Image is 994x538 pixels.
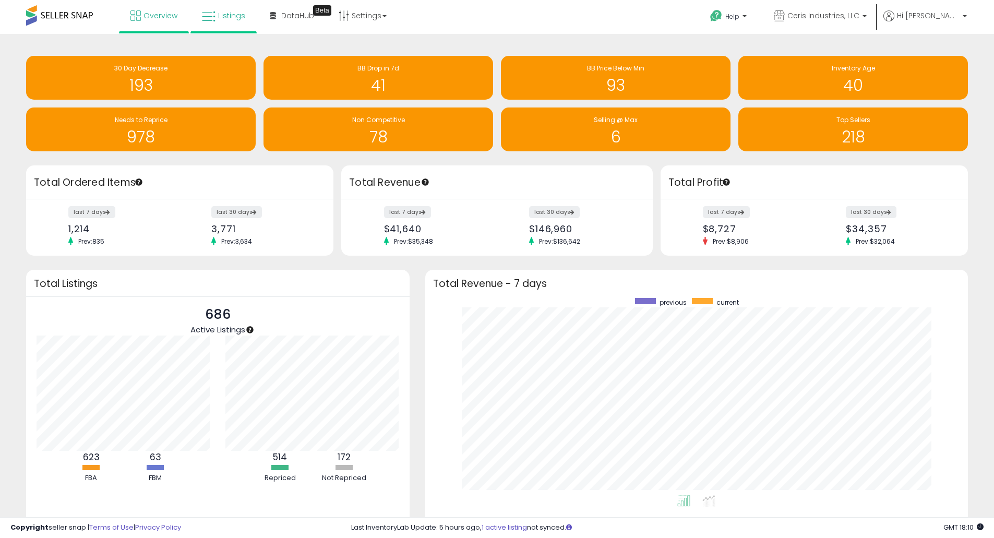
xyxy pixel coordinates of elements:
[501,56,730,100] a: BB Price Below Min 93
[846,206,896,218] label: last 30 days
[587,64,644,73] span: BB Price Below Min
[313,5,331,16] div: Tooltip anchor
[566,524,572,531] i: Click here to read more about un-synced listings.
[211,206,262,218] label: last 30 days
[744,77,963,94] h1: 40
[529,223,634,234] div: $146,960
[269,128,488,146] h1: 78
[245,325,255,334] div: Tooltip anchor
[710,9,723,22] i: Get Help
[338,451,351,463] b: 172
[68,206,115,218] label: last 7 days
[34,280,402,288] h3: Total Listings
[433,280,960,288] h3: Total Revenue - 7 days
[34,175,326,190] h3: Total Ordered Items
[281,10,314,21] span: DataHub
[31,128,250,146] h1: 978
[134,177,143,187] div: Tooltip anchor
[389,237,438,246] span: Prev: $35,348
[421,177,430,187] div: Tooltip anchor
[31,77,250,94] h1: 193
[190,305,245,325] p: 686
[725,12,739,21] span: Help
[143,10,177,21] span: Overview
[190,324,245,335] span: Active Listings
[832,64,875,73] span: Inventory Age
[211,223,315,234] div: 3,771
[218,10,245,21] span: Listings
[660,298,687,307] span: previous
[264,56,493,100] a: BB Drop in 7d 41
[135,522,181,532] a: Privacy Policy
[668,175,960,190] h3: Total Profit
[349,175,645,190] h3: Total Revenue
[352,115,405,124] span: Non Competitive
[883,10,967,34] a: Hi [PERSON_NAME]
[115,115,167,124] span: Needs to Reprice
[836,115,870,124] span: Top Sellers
[506,128,725,146] h1: 6
[738,107,968,151] a: Top Sellers 218
[851,237,900,246] span: Prev: $32,064
[150,451,161,463] b: 63
[529,206,580,218] label: last 30 days
[716,298,739,307] span: current
[351,523,984,533] div: Last InventoryLab Update: 5 hours ago, not synced.
[506,77,725,94] h1: 93
[943,522,984,532] span: 2025-09-17 18:10 GMT
[10,523,181,533] div: seller snap | |
[534,237,585,246] span: Prev: $136,642
[26,56,256,100] a: 30 Day Decrease 193
[897,10,960,21] span: Hi [PERSON_NAME]
[10,522,49,532] strong: Copyright
[744,128,963,146] h1: 218
[83,451,100,463] b: 623
[703,206,750,218] label: last 7 days
[216,237,257,246] span: Prev: 3,634
[249,473,312,483] div: Repriced
[273,451,287,463] b: 514
[738,56,968,100] a: Inventory Age 40
[264,107,493,151] a: Non Competitive 78
[68,223,172,234] div: 1,214
[313,473,376,483] div: Not Repriced
[26,107,256,151] a: Needs to Reprice 978
[60,473,123,483] div: FBA
[501,107,730,151] a: Selling @ Max 6
[482,522,527,532] a: 1 active listing
[73,237,110,246] span: Prev: 835
[357,64,399,73] span: BB Drop in 7d
[787,10,859,21] span: Ceris Industries, LLC
[702,2,757,34] a: Help
[89,522,134,532] a: Terms of Use
[846,223,950,234] div: $34,357
[384,206,431,218] label: last 7 days
[722,177,731,187] div: Tooltip anchor
[269,77,488,94] h1: 41
[708,237,754,246] span: Prev: $8,906
[124,473,187,483] div: FBM
[114,64,167,73] span: 30 Day Decrease
[703,223,807,234] div: $8,727
[594,115,638,124] span: Selling @ Max
[384,223,489,234] div: $41,640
